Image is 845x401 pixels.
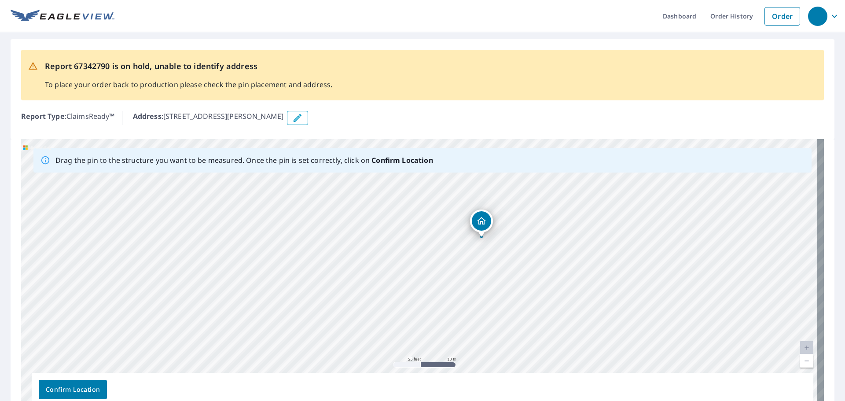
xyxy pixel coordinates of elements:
[21,111,65,121] b: Report Type
[55,155,433,166] p: Drag the pin to the structure you want to be measured. Once the pin is set correctly, click on
[45,79,332,90] p: To place your order back to production please check the pin placement and address.
[46,384,100,395] span: Confirm Location
[133,111,162,121] b: Address
[470,210,493,237] div: Dropped pin, building 1, Residential property, 246 Turner Dr Quinlan, TX 75474
[800,341,813,354] a: Current Level 20, Zoom In Disabled
[764,7,800,26] a: Order
[133,111,284,125] p: : [STREET_ADDRESS][PERSON_NAME]
[39,380,107,399] button: Confirm Location
[21,111,115,125] p: : ClaimsReady™
[800,354,813,368] a: Current Level 20, Zoom Out
[45,60,332,72] p: Report 67342790 is on hold, unable to identify address
[371,155,433,165] b: Confirm Location
[11,10,114,23] img: EV Logo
